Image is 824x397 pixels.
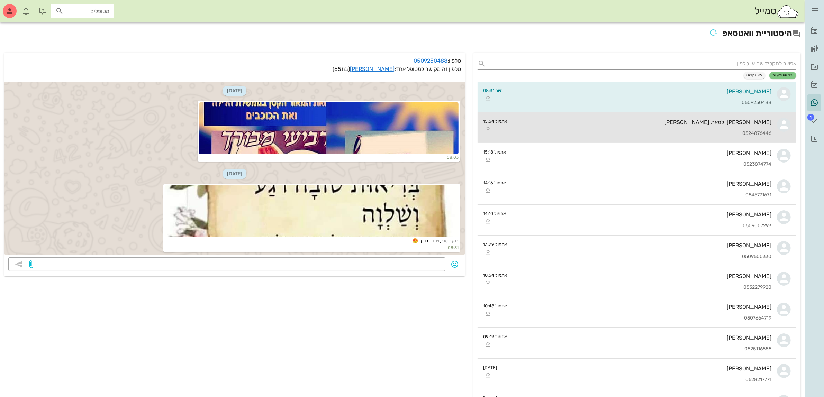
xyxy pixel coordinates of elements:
[513,304,771,310] div: [PERSON_NAME]
[513,131,771,137] div: 0524876446
[483,272,507,278] small: אתמול 10:54
[513,346,771,352] div: 0525116585
[513,285,771,290] div: 0552279920
[20,6,25,10] span: תג
[483,303,507,309] small: אתמול 10:48
[777,4,799,18] img: SmileCloud logo
[223,86,246,96] span: [DATE]
[807,112,821,129] a: תג
[513,242,771,249] div: [PERSON_NAME]
[807,114,814,121] span: תג
[483,87,503,94] small: היום 08:31
[502,365,771,372] div: [PERSON_NAME]
[513,119,771,126] div: [PERSON_NAME], למאר, [PERSON_NAME]
[513,254,771,260] div: 0509500330
[8,65,461,73] p: טלפון זה מקושר למטופל אחד:
[744,72,766,79] button: לא נקראו
[483,210,506,217] small: אתמול 14:10
[513,315,771,321] div: 0507664719
[747,73,762,77] span: לא נקראו
[223,169,246,179] span: [DATE]
[511,223,771,229] div: 0509007293
[513,334,771,341] div: [PERSON_NAME]
[350,66,395,72] a: [PERSON_NAME]
[511,192,771,198] div: 0546771671
[8,57,461,65] p: טלפון:
[769,72,796,79] button: כל ההודעות
[511,181,771,187] div: [PERSON_NAME]
[334,66,341,72] span: 65
[4,26,800,41] h2: היסטוריית וואטסאפ
[165,244,459,251] small: 08:31
[483,364,497,371] small: [DATE]
[508,100,771,106] div: 0509250488
[754,4,799,19] div: סמייל
[199,154,459,160] small: 08:03
[483,241,507,248] small: אתמול 13:29
[511,150,771,156] div: [PERSON_NAME]
[333,66,350,72] span: (בת )
[412,238,459,244] span: בוקר טוב, ויום מבורך.😍
[511,161,771,167] div: 0523874774
[414,57,447,64] a: 0509250488
[483,149,506,155] small: אתמול 15:18
[772,73,793,77] span: כל ההודעות
[511,211,771,218] div: [PERSON_NAME]
[483,333,507,340] small: אתמול 09:19
[513,273,771,279] div: [PERSON_NAME]
[508,88,771,95] div: [PERSON_NAME]
[489,58,796,69] input: אפשר להקליד שם או טלפון...
[483,118,507,124] small: אתמול 15:54
[502,377,771,383] div: 0528217771
[483,179,506,186] small: אתמול 14:16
